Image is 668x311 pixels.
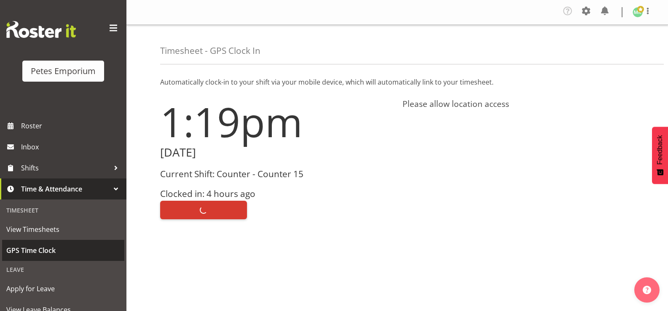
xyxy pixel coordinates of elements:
span: Inbox [21,141,122,153]
img: Rosterit website logo [6,21,76,38]
span: Apply for Leave [6,282,120,295]
span: GPS Time Clock [6,244,120,257]
p: Automatically clock-in to your shift via your mobile device, which will automatically link to you... [160,77,634,87]
span: Shifts [21,162,110,174]
a: Apply for Leave [2,278,124,299]
a: GPS Time Clock [2,240,124,261]
h4: Please allow location access [402,99,635,109]
h4: Timesheet - GPS Clock In [160,46,260,56]
h3: Current Shift: Counter - Counter 15 [160,169,392,179]
div: Leave [2,261,124,278]
span: Time & Attendance [21,183,110,195]
div: Petes Emporium [31,65,96,77]
img: help-xxl-2.png [643,286,651,294]
h2: [DATE] [160,146,392,159]
h3: Clocked in: 4 hours ago [160,189,392,199]
h1: 1:19pm [160,99,392,144]
span: Roster [21,120,122,132]
div: Timesheet [2,202,124,219]
span: View Timesheets [6,223,120,236]
a: View Timesheets [2,219,124,240]
span: Feedback [656,135,664,165]
button: Feedback - Show survey [652,127,668,184]
img: melanie-richardson713.jpg [633,7,643,17]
